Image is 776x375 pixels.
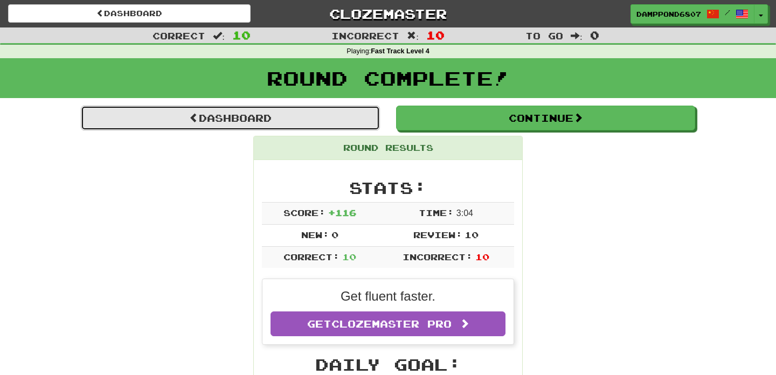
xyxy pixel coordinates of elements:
[413,230,462,240] span: Review:
[426,29,445,41] span: 10
[213,31,225,40] span: :
[407,31,419,40] span: :
[328,207,356,218] span: + 116
[262,356,514,373] h2: Daily Goal:
[396,106,695,130] button: Continue
[262,179,514,197] h2: Stats:
[465,230,479,240] span: 10
[371,47,429,55] strong: Fast Track Level 4
[419,207,454,218] span: Time:
[725,9,730,16] span: /
[331,30,399,41] span: Incorrect
[283,252,339,262] span: Correct:
[331,318,452,330] span: Clozemaster Pro
[525,30,563,41] span: To go
[283,207,325,218] span: Score:
[590,29,599,41] span: 0
[81,106,380,130] a: Dashboard
[254,136,522,160] div: Round Results
[342,252,356,262] span: 10
[4,67,772,89] h1: Round Complete!
[571,31,583,40] span: :
[232,29,251,41] span: 10
[331,230,338,240] span: 0
[403,252,473,262] span: Incorrect:
[267,4,509,23] a: Clozemaster
[456,209,473,218] span: 3 : 0 4
[8,4,251,23] a: Dashboard
[153,30,205,41] span: Correct
[475,252,489,262] span: 10
[271,287,505,305] p: Get fluent faster.
[636,9,701,19] span: DampPond6807
[301,230,329,240] span: New:
[630,4,754,24] a: DampPond6807 /
[271,311,505,336] a: GetClozemaster Pro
